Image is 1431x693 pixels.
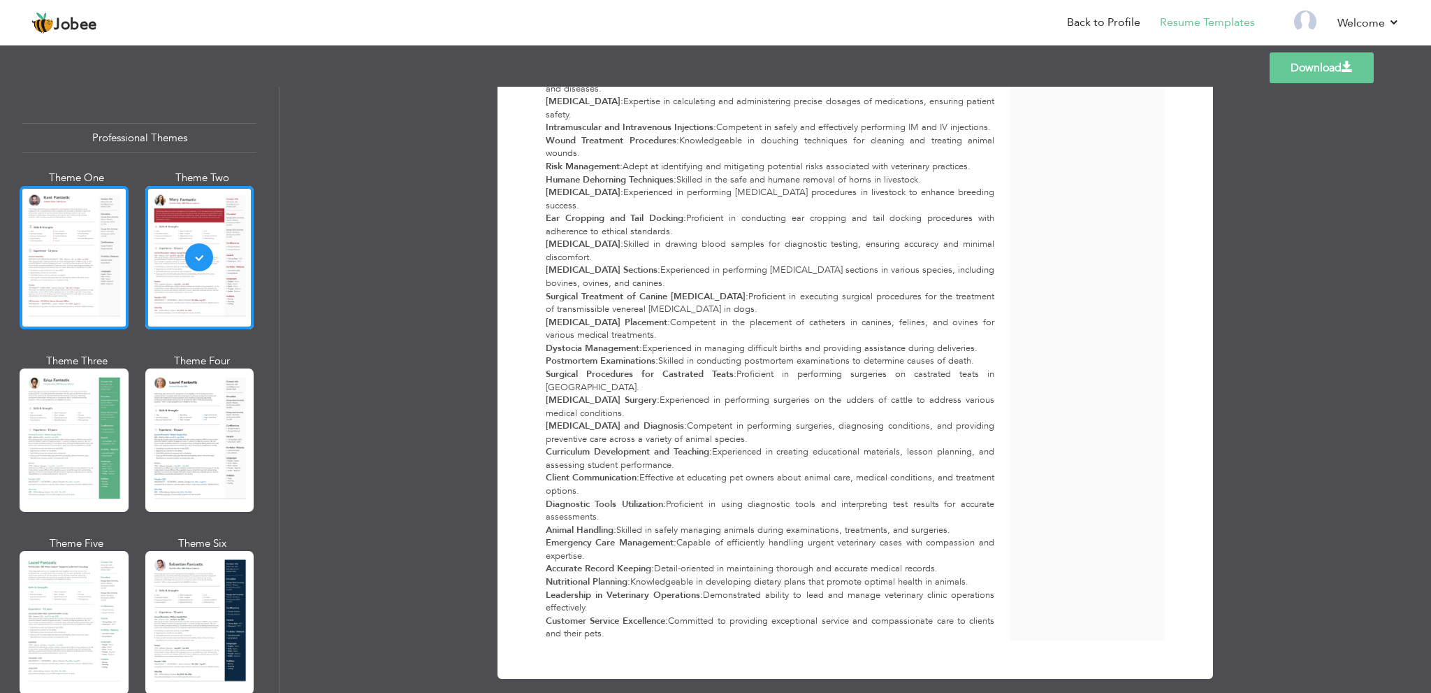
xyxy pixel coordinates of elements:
strong: [MEDICAL_DATA]: [546,186,623,199]
strong: [MEDICAL_DATA] and Diagnosis: [546,420,687,432]
strong: Humane Dehorning Techniques: [546,173,676,186]
strong: Client Communication: [546,471,639,484]
strong: Emergency Care Management: [546,536,676,549]
a: Jobee [31,12,97,34]
strong: Risk Management: [546,160,623,173]
img: jobee.io [31,12,54,34]
strong: [MEDICAL_DATA]: [546,95,623,108]
div: Theme Five [22,536,131,551]
strong: Diagnostic Tools Utilization: [546,498,666,510]
div: Proficient in maintaining sterile conditions to minimize infection risks during surgical procedur... [538,17,1003,641]
strong: [MEDICAL_DATA]: [546,238,623,250]
strong: Wound Treatment Procedures: [546,134,679,147]
strong: Leadership in Veterinary Operations: [546,589,703,601]
strong: Surgical Procedures for Castrated Teats: [546,368,736,380]
img: Profile Img [1294,10,1316,33]
div: Theme One [22,171,131,185]
div: Theme Four [148,354,257,369]
span: Jobee [54,17,97,33]
div: Theme Three [22,354,131,369]
a: Resume Templates [1160,15,1255,31]
strong: Dystocia Management: [546,342,642,355]
strong: Curriculum Development and Teaching: [546,445,712,458]
strong: Ear Cropping and Tail Docking: [546,212,687,224]
strong: Surgical Treatment of Canine [MEDICAL_DATA]: [546,290,749,303]
strong: Animal Handling: [546,524,616,536]
div: Theme Six [148,536,257,551]
strong: Intramuscular and Intravenous Injections: [546,121,716,134]
strong: Postmortem Examinations: [546,355,658,367]
a: Welcome [1337,15,1400,31]
strong: [MEDICAL_DATA] Surgery: [546,394,660,406]
a: Download [1270,52,1374,83]
strong: Nutritional Planning: [546,576,630,588]
strong: [MEDICAL_DATA] Placement: [546,316,671,329]
div: Professional Themes [22,123,256,153]
strong: Customer Service Excellence: [546,615,669,627]
strong: [MEDICAL_DATA] Sections: [546,264,660,276]
strong: Accurate Record Keeping: [546,562,654,575]
a: Back to Profile [1067,15,1140,31]
div: Theme Two [148,171,257,185]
